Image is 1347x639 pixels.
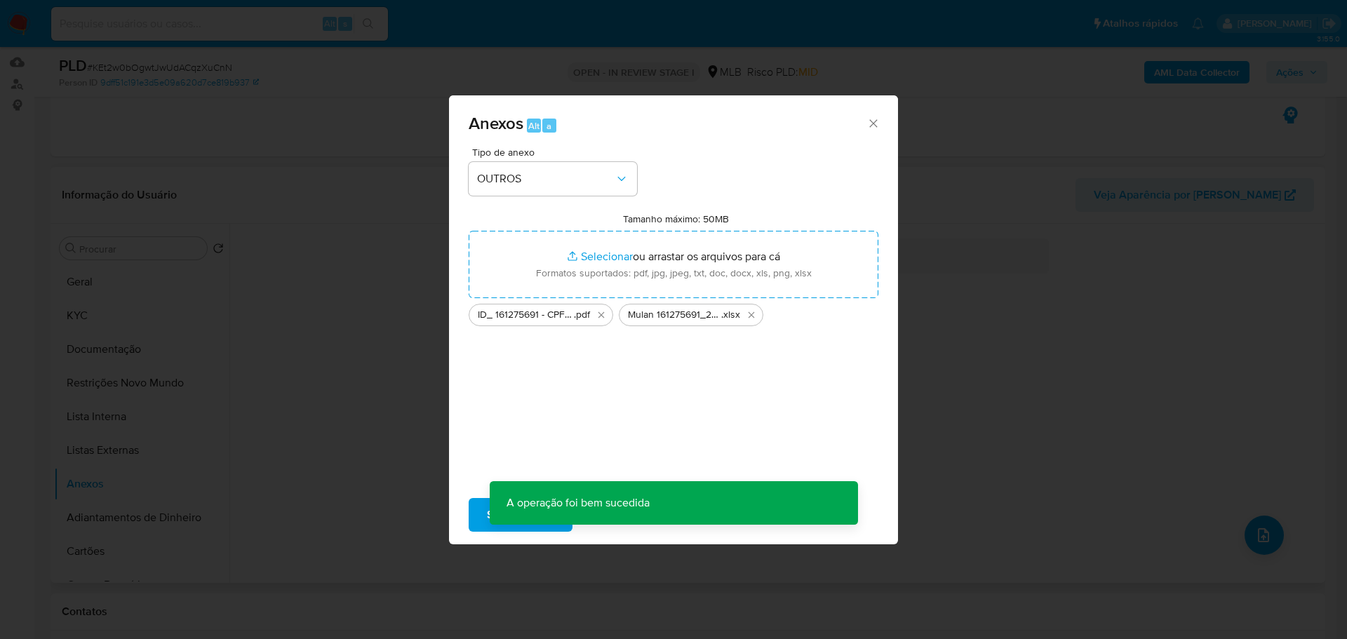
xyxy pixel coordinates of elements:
span: ID_ 161275691 - CPF 35861620814 - [PERSON_NAME] [PERSON_NAME] [478,308,574,322]
span: .xlsx [721,308,740,322]
label: Tamanho máximo: 50MB [623,213,729,225]
p: A operação foi bem sucedida [490,481,666,525]
ul: Arquivos selecionados [469,298,878,326]
button: OUTROS [469,162,637,196]
span: Tipo de anexo [472,147,641,157]
span: Mulan 161275691_2025_08_21_16_22_08 [628,308,721,322]
span: .pdf [574,308,590,322]
span: Subir arquivo [487,499,554,530]
span: a [547,119,551,133]
button: Excluir Mulan 161275691_2025_08_21_16_22_08.xlsx [743,307,760,323]
span: Anexos [469,111,523,135]
button: Subir arquivo [469,498,572,532]
span: Cancelar [596,499,642,530]
button: Excluir ID_ 161275691 - CPF 35861620814 - LUCIANO JERONIMO DA CUNHA LOPES.pdf [593,307,610,323]
button: Fechar [866,116,879,129]
span: OUTROS [477,172,615,186]
span: Alt [528,119,540,133]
